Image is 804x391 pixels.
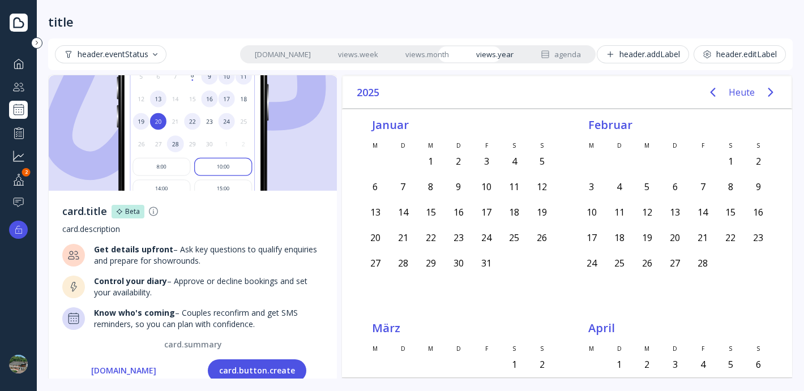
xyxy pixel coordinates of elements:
[661,141,688,151] div: D
[62,339,324,350] div: card.summary
[422,255,439,272] div: Mittwoch, Januar 29, 2025
[422,153,439,170] div: Mittwoch, Januar 1, 2025
[450,229,467,246] div: Donnerstag, Januar 23, 2025
[722,153,739,170] div: Samstag, Februar 1, 2025
[478,255,495,272] div: Freitag, Januar 31, 2025
[528,344,556,354] div: S
[478,204,495,221] div: Freitag, Januar 17, 2025
[583,204,600,221] div: Montag, Februar 10, 2025
[722,178,739,195] div: Samstag, Februar 8, 2025
[533,356,550,373] div: Sonntag, März 2, 2025
[639,356,656,373] div: Mittwoch, April 2, 2025
[729,82,755,102] button: Heute
[639,229,656,246] div: Mittwoch, Februar 19, 2025
[633,344,661,354] div: M
[533,229,550,246] div: Sonntag, Januar 26, 2025
[395,255,412,272] div: Dienstag, Januar 28, 2025
[478,178,495,195] div: Freitag, Januar 10, 2025
[94,307,175,318] strong: Know who's coming
[717,344,745,354] div: S
[694,255,711,272] div: Freitag, Februar 28, 2025
[80,359,168,382] button: [DOMAIN_NAME]
[367,204,384,221] div: Montag, Januar 13, 2025
[94,276,324,298] div: – Approve or decline bookings and set your availability.
[9,193,28,212] a: Hilfe & Unterstützung
[9,78,28,96] a: Paar-Manager
[750,153,767,170] div: Sonntag, Februar 2, 2025
[689,141,717,151] div: F
[417,344,444,354] div: M
[666,229,683,246] div: Donnerstag, Februar 20, 2025
[324,46,392,62] a: views.week
[578,141,605,151] div: M
[694,356,711,373] div: Freitag, April 4, 2025
[64,50,157,59] div: header.eventStatus
[473,344,501,354] div: F
[689,344,717,354] div: F
[450,204,467,221] div: Donnerstag, Januar 16, 2025
[666,356,683,373] div: Donnerstag, April 3, 2025
[55,45,166,63] button: header.eventStatus
[533,204,550,221] div: Sonntag, Januar 19, 2025
[9,54,28,73] a: Übersicht
[611,356,628,373] div: Dienstag, April 1, 2025
[125,207,140,216] div: Beta
[444,344,472,354] div: D
[367,229,384,246] div: Montag, Januar 20, 2025
[357,84,381,101] span: 2025
[717,141,745,151] div: S
[583,255,600,272] div: Montag, Februar 24, 2025
[506,204,523,221] div: Samstag, Januar 18, 2025
[506,356,523,373] div: Samstag, März 1, 2025
[639,178,656,195] div: Mittwoch, Februar 5, 2025
[611,255,628,272] div: Dienstag, Februar 25, 2025
[722,204,739,221] div: Samstag, Februar 15, 2025
[533,153,550,170] div: Sonntag, Januar 5, 2025
[367,255,384,272] div: Montag, Januar 27, 2025
[533,178,550,195] div: Sonntag, Januar 12, 2025
[722,229,739,246] div: Samstag, Februar 22, 2025
[639,255,656,272] div: Mittwoch, Februar 26, 2025
[361,141,389,151] div: M
[422,178,439,195] div: Mittwoch, Januar 8, 2025
[9,170,28,188] div: Ihr Profil
[583,229,600,246] div: Montag, Februar 17, 2025
[745,344,772,354] div: S
[389,141,417,151] div: D
[208,359,306,382] button: card.button.create
[395,178,412,195] div: Dienstag, Januar 7, 2025
[9,170,28,188] a: Ihr Profil2
[62,224,324,235] div: card.description
[605,141,633,151] div: D
[501,344,528,354] div: S
[694,45,786,63] button: header.editLabel
[62,204,107,219] div: card.title
[611,229,628,246] div: Dienstag, Februar 18, 2025
[702,81,724,104] button: Previous page
[94,307,324,330] div: – Couples reconfirm and get SMS reminders, so you can plan with confidence.
[694,178,711,195] div: Freitag, Februar 7, 2025
[501,141,528,151] div: S
[9,147,28,165] a: Geschäft ausbauen
[22,168,31,177] div: 2
[395,204,412,221] div: Dienstag, Januar 14, 2025
[750,178,767,195] div: Sonntag, Februar 9, 2025
[750,204,767,221] div: Sonntag, Februar 16, 2025
[605,344,633,354] div: D
[703,50,777,59] div: header.editLabel
[611,204,628,221] div: Dienstag, Februar 11, 2025
[541,49,581,60] div: agenda
[588,321,762,344] div: April
[450,255,467,272] div: Donnerstag, Januar 30, 2025
[578,344,605,354] div: M
[9,101,28,119] a: events
[450,178,467,195] div: Donnerstag, Januar 9, 2025
[9,123,28,142] a: Performance
[352,84,386,101] button: 2025
[661,344,688,354] div: D
[506,229,523,246] div: Samstag, Januar 25, 2025
[372,118,545,141] div: Januar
